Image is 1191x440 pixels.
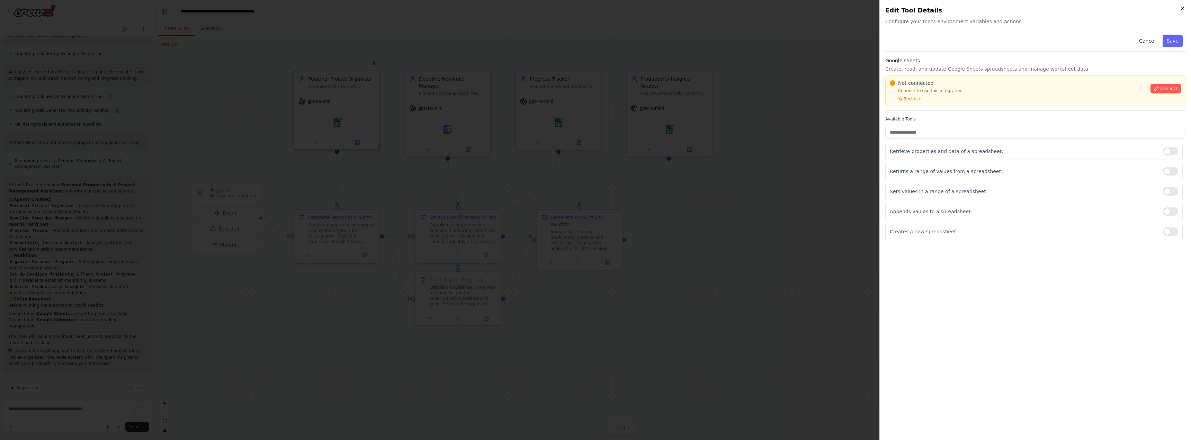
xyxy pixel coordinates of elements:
[890,88,1146,93] p: Connect to use this integration
[1135,35,1159,47] button: Cancel
[1163,35,1183,47] button: Save
[885,65,1185,72] p: Create, read, and update Google Sheets spreadsheets and manage worksheet data.
[1160,86,1177,91] span: Connect
[890,208,1157,215] p: Appends values to a spreadsheet.
[885,57,1185,64] h3: Google sheets
[890,168,1157,175] p: Returns a range of values from a spreadsheet.
[890,228,1157,235] p: Creates a new spreadsheet.
[890,188,1157,195] p: Sets values in a range of a spreadsheet.
[885,18,1185,25] span: Configure your tool's environment variables and actions.
[890,96,921,102] button: Recheck
[885,116,1185,122] label: Available Tools
[885,6,1185,15] h2: Edit Tool Details
[1150,84,1181,93] button: Connect
[898,80,933,87] span: Not connected
[890,148,1157,155] p: Retrieve properties and data of a spreadsheet.
[904,96,921,102] span: Recheck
